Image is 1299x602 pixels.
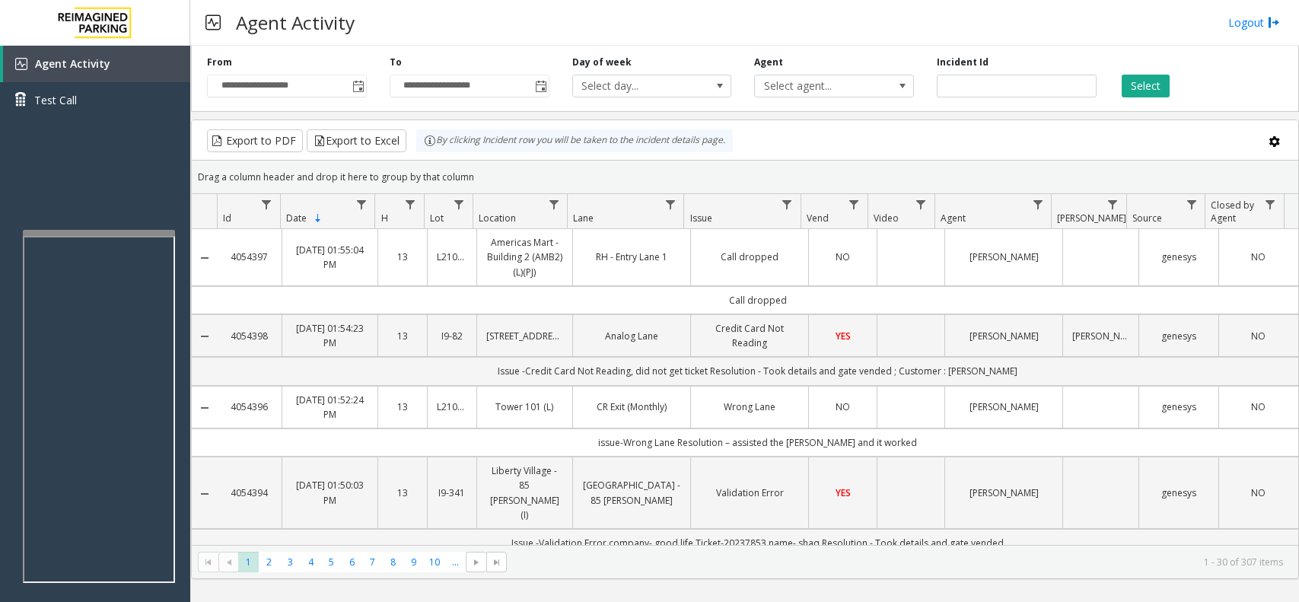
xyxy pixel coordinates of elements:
a: Collapse Details [192,252,218,264]
span: Go to the next page [466,552,486,573]
span: Go to the last page [486,552,507,573]
a: YES [818,486,867,500]
a: Source Filter Menu [1181,194,1202,215]
span: Test Call [34,92,77,108]
a: RH - Entry Lane 1 [582,250,681,264]
a: NO [818,400,867,414]
span: NO [1251,400,1266,413]
span: Page 4 [301,552,321,572]
span: H [381,212,388,225]
span: Location [479,212,516,225]
span: Agent Activity [35,56,110,71]
a: I9-341 [437,486,467,500]
img: pageIcon [205,4,221,41]
a: Lane Filter Menu [660,194,680,215]
button: Export to Excel [307,129,406,152]
span: Page 2 [259,552,279,572]
a: [PERSON_NAME] [954,250,1053,264]
a: [PERSON_NAME] [954,329,1053,343]
a: Closed by Agent Filter Menu [1260,194,1281,215]
h3: Agent Activity [228,4,362,41]
a: I9-82 [437,329,467,343]
a: Analog Lane [582,329,681,343]
a: L21033800 [437,400,467,414]
a: [PERSON_NAME] [954,486,1053,500]
a: [STREET_ADDRESS] [486,329,563,343]
a: NO [1228,400,1289,414]
img: logout [1268,14,1280,30]
a: Parker Filter Menu [1103,194,1123,215]
a: Issue Filter Menu [777,194,798,215]
td: issue-Wrong Lane Resolution – assisted the [PERSON_NAME] and it worked [218,428,1298,457]
label: From [207,56,232,69]
span: Date [286,212,307,225]
kendo-pager-info: 1 - 30 of 307 items [516,556,1283,569]
a: Collapse Details [192,330,218,342]
span: Video [874,212,899,225]
span: Vend [807,212,829,225]
span: Sortable [312,212,324,225]
a: NO [1228,329,1289,343]
span: NO [1251,330,1266,342]
span: Issue [690,212,712,225]
label: To [390,56,402,69]
a: [DATE] 01:54:23 PM [291,321,368,350]
button: Export to PDF [207,129,303,152]
button: Select [1122,75,1170,97]
span: Agent [941,212,966,225]
a: Agent Activity [3,46,190,82]
a: CR Exit (Monthly) [582,400,681,414]
a: L21036801 [437,250,467,264]
span: Page 8 [383,552,403,572]
a: Call dropped [700,250,799,264]
a: Americas Mart - Building 2 (AMB2) (L)(PJ) [486,235,563,279]
span: Id [223,212,231,225]
span: YES [836,330,851,342]
div: By clicking Incident row you will be taken to the incident details page. [416,129,733,152]
a: [PERSON_NAME] [1072,329,1129,343]
a: [DATE] 01:52:24 PM [291,393,368,422]
img: 'icon' [15,58,27,70]
a: Agent Filter Menu [1027,194,1048,215]
img: infoIcon.svg [424,135,436,147]
span: Page 11 [445,552,466,572]
a: 13 [387,486,418,500]
span: YES [836,486,851,499]
span: Lot [430,212,444,225]
a: 4054397 [227,250,272,264]
a: NO [818,250,867,264]
span: NO [1251,250,1266,263]
td: Issue -Validation Error company- good life Ticket-20237853 name- shaq Resolution - Took details a... [218,529,1298,557]
a: [PERSON_NAME] [954,400,1053,414]
span: Page 9 [403,552,424,572]
label: Day of week [572,56,632,69]
a: [DATE] 01:55:04 PM [291,243,368,272]
span: Toggle popup [349,75,366,97]
a: Vend Filter Menu [844,194,864,215]
span: Page 6 [342,552,362,572]
a: Collapse Details [192,402,218,414]
span: Closed by Agent [1211,199,1254,225]
a: Id Filter Menu [256,194,277,215]
label: Incident Id [937,56,989,69]
td: Issue -Credit Card Not Reading, did not get ticket Resolution - Took details and gate vended ; Cu... [218,357,1298,385]
span: Page 1 [238,552,259,572]
span: Select day... [573,75,699,97]
a: [GEOGRAPHIC_DATA] - 85 [PERSON_NAME] [582,478,681,507]
a: Lot Filter Menu [449,194,470,215]
span: Select agent... [755,75,881,97]
td: Call dropped [218,286,1298,314]
a: Credit Card Not Reading [700,321,799,350]
a: Validation Error [700,486,799,500]
a: Location Filter Menu [543,194,564,215]
span: Page 7 [362,552,383,572]
a: NO [1228,486,1289,500]
a: Tower 101 (L) [486,400,563,414]
span: [PERSON_NAME] [1057,212,1126,225]
a: Logout [1228,14,1280,30]
span: Go to the next page [470,556,482,569]
a: [DATE] 01:50:03 PM [291,478,368,507]
span: Page 3 [280,552,301,572]
div: Data table [192,194,1298,545]
a: Video Filter Menu [911,194,931,215]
